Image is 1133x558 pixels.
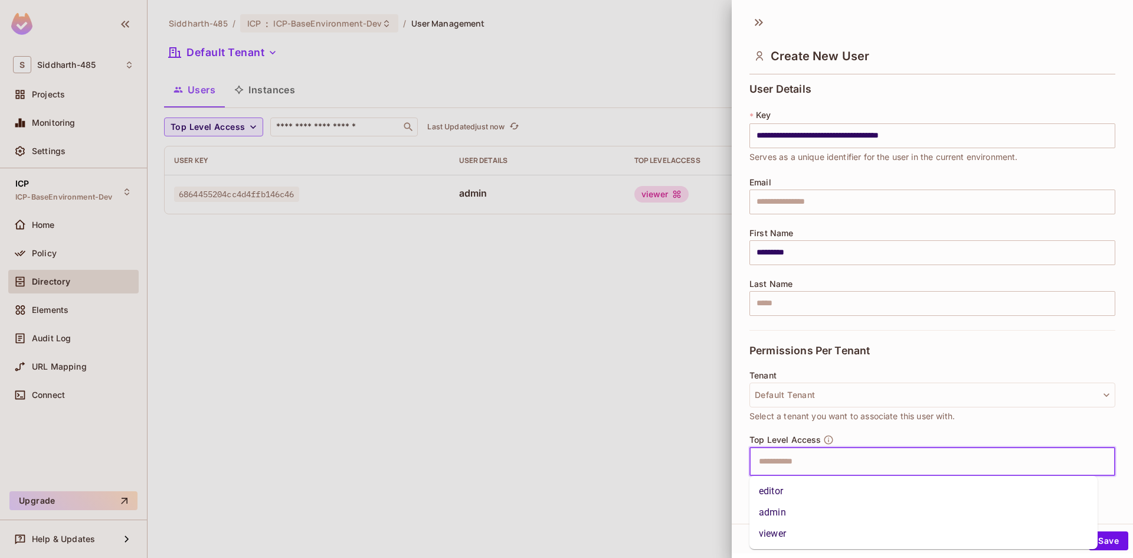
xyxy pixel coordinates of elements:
button: Close [1109,460,1111,462]
span: Permissions Per Tenant [749,345,870,357]
span: Serves as a unique identifier for the user in the current environment. [749,151,1018,164]
span: Tenant [749,371,777,380]
span: Create New User [771,49,869,63]
button: Save [1089,531,1128,550]
span: Top Level Access [749,435,821,445]
li: viewer [749,523,1098,544]
button: Default Tenant [749,383,1115,407]
li: admin [749,502,1098,523]
li: editor [749,481,1098,502]
span: Select a tenant you want to associate this user with. [749,410,955,423]
span: Key [756,110,771,120]
span: First Name [749,229,794,238]
span: Email [749,178,771,187]
span: Last Name [749,279,793,289]
span: User Details [749,83,811,95]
